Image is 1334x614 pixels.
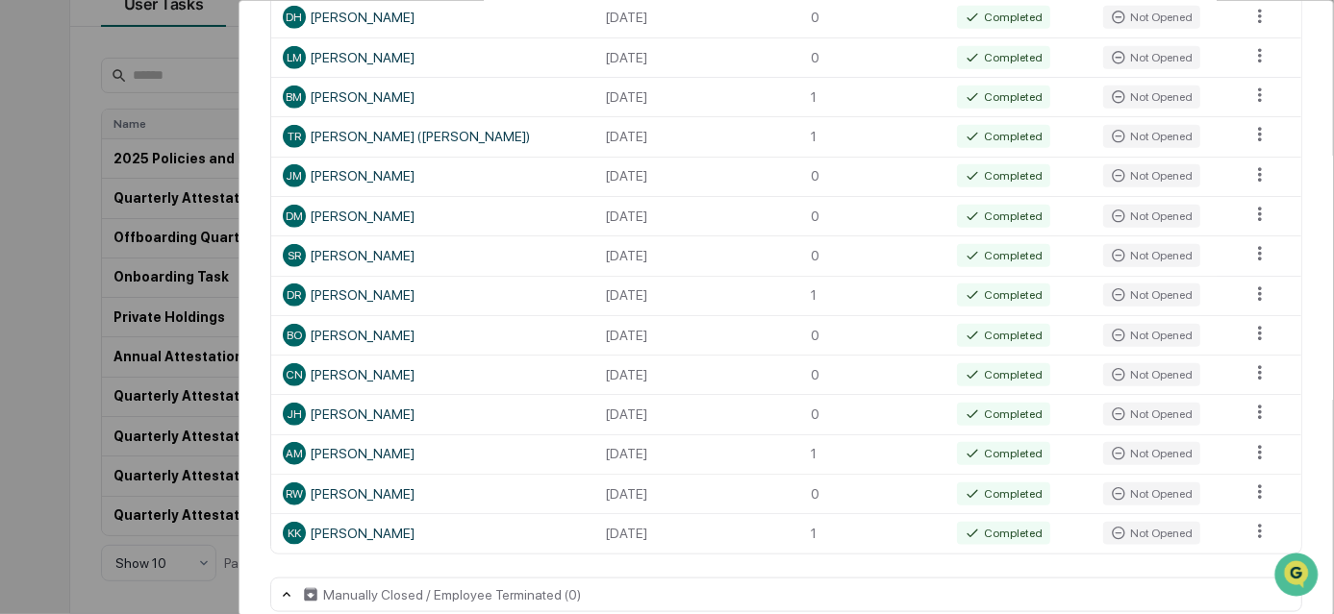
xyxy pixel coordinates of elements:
td: 0 [799,394,945,433]
img: Greenboard [19,19,58,58]
div: Manually Closed / Employee Terminated (0) [323,587,581,602]
img: 1746055101610-c473b297-6a78-478c-a979-82029cc54cd1 [38,299,54,314]
span: JM [286,169,302,183]
div: [PERSON_NAME] [283,164,583,187]
span: • [160,350,166,365]
td: [DATE] [594,116,799,156]
div: Completed [957,442,1050,465]
td: 1 [799,116,945,156]
div: Not Opened [1103,86,1200,109]
td: 1 [799,77,945,116]
td: 0 [799,355,945,394]
button: See all [298,246,350,269]
div: Not Opened [1103,125,1200,148]
span: LM [287,51,302,64]
div: [PERSON_NAME] [283,283,583,307]
a: Powered byPylon [136,471,233,486]
div: Completed [957,324,1050,347]
td: [DATE] [594,235,799,275]
td: [DATE] [594,315,799,355]
div: Completed [957,205,1050,228]
td: 0 [799,157,945,196]
div: [PERSON_NAME] [283,205,583,228]
div: [PERSON_NAME] [283,363,583,386]
div: Completed [957,6,1050,29]
div: Start new chat [87,184,315,203]
div: Completed [957,363,1050,386]
td: 0 [799,37,945,77]
span: BO [287,329,302,342]
iframe: Open customer support [1272,551,1324,602]
td: [DATE] [594,434,799,474]
p: How can we help? [19,77,350,108]
td: 0 [799,196,945,235]
td: [DATE] [594,474,799,513]
div: Completed [957,244,1050,267]
div: Not Opened [1103,363,1200,386]
div: Not Opened [1103,6,1200,29]
div: Not Opened [1103,482,1200,505]
span: CN [286,368,303,381]
span: Preclearance [38,430,124,449]
span: Pylon [191,472,233,486]
div: Not Opened [1103,442,1200,465]
span: Attestations [159,430,239,449]
div: Not Opened [1103,324,1200,347]
div: Not Opened [1103,244,1200,267]
td: [DATE] [594,196,799,235]
div: Completed [957,522,1050,545]
div: Completed [957,46,1050,69]
a: 🔎Data Lookup [12,458,129,493]
span: [DATE] [170,350,210,365]
div: [PERSON_NAME] [283,244,583,267]
span: [PERSON_NAME] [60,350,156,365]
span: DR [287,288,301,302]
span: [DATE] [170,298,210,313]
div: Past conversations [19,250,129,265]
div: 🖐️ [19,431,35,447]
span: BM [286,90,302,104]
td: [DATE] [594,276,799,315]
a: 🖐️Preclearance [12,422,132,456]
div: Not Opened [1103,205,1200,228]
span: [PERSON_NAME] [60,298,156,313]
td: 0 [799,474,945,513]
span: DH [286,11,302,24]
div: Not Opened [1103,164,1200,187]
div: [PERSON_NAME] [283,6,583,29]
td: [DATE] [594,157,799,196]
div: [PERSON_NAME] [283,324,583,347]
div: We're available if you need us! [87,203,264,218]
td: [DATE] [594,394,799,433]
td: [DATE] [594,355,799,394]
span: TR [288,130,301,143]
img: 4531339965365_218c74b014194aa58b9b_72.jpg [40,184,75,218]
div: Not Opened [1103,46,1200,69]
div: [PERSON_NAME] [283,442,583,465]
div: Completed [957,125,1050,148]
span: JH [287,407,302,421]
span: SR [288,249,301,262]
span: AM [286,447,303,460]
td: 1 [799,276,945,315]
span: DM [286,209,303,223]
div: Completed [957,86,1050,109]
div: Completed [957,164,1050,187]
td: 1 [799,513,945,553]
input: Clear [50,124,317,144]
a: 🗄️Attestations [132,422,246,456]
td: 0 [799,235,945,275]
td: [DATE] [594,513,799,553]
img: Emily Lusk [19,332,50,362]
div: Completed [957,482,1050,505]
td: [DATE] [594,77,799,116]
div: [PERSON_NAME] ([PERSON_NAME]) [283,125,583,148]
td: 0 [799,315,945,355]
button: Start new chat [327,189,350,212]
div: 🗄️ [139,431,155,447]
div: Completed [957,283,1050,307]
img: Jack Rasmussen [19,280,50,310]
td: [DATE] [594,37,799,77]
